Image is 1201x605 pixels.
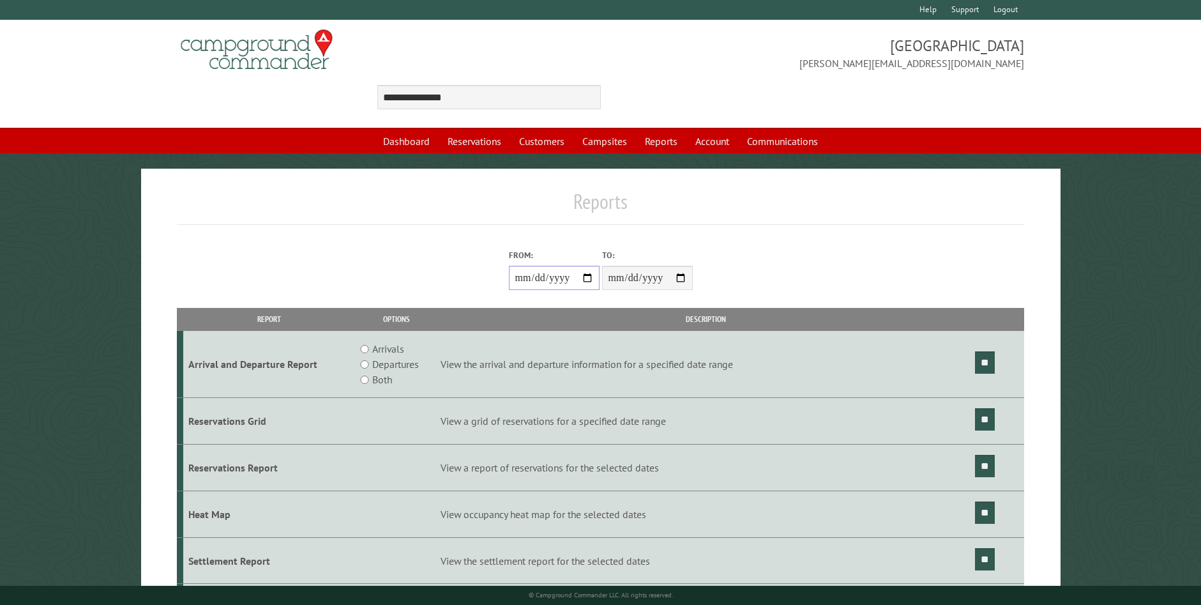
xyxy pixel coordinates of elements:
a: Customers [511,129,572,153]
label: Departures [372,356,419,372]
label: From: [509,249,600,261]
a: Reservations [440,129,509,153]
td: View a report of reservations for the selected dates [439,445,974,491]
img: Campground Commander [177,25,336,75]
span: [GEOGRAPHIC_DATA] [PERSON_NAME][EMAIL_ADDRESS][DOMAIN_NAME] [601,35,1025,71]
td: Reservations Grid [183,398,355,445]
td: Reservations Report [183,445,355,491]
label: To: [602,249,693,261]
td: Settlement Report [183,537,355,584]
a: Dashboard [375,129,437,153]
h1: Reports [177,189,1024,224]
a: Campsites [575,129,635,153]
td: View the settlement report for the selected dates [439,537,974,584]
td: Heat Map [183,491,355,537]
td: View the arrival and departure information for a specified date range [439,331,974,398]
td: View a grid of reservations for a specified date range [439,398,974,445]
label: Arrivals [372,341,404,356]
a: Communications [739,129,826,153]
label: Both [372,372,392,387]
th: Options [355,308,439,330]
td: Arrival and Departure Report [183,331,355,398]
th: Description [439,308,974,330]
a: Reports [637,129,685,153]
td: View occupancy heat map for the selected dates [439,491,974,537]
a: Account [688,129,737,153]
th: Report [183,308,355,330]
small: © Campground Commander LLC. All rights reserved. [529,591,673,599]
